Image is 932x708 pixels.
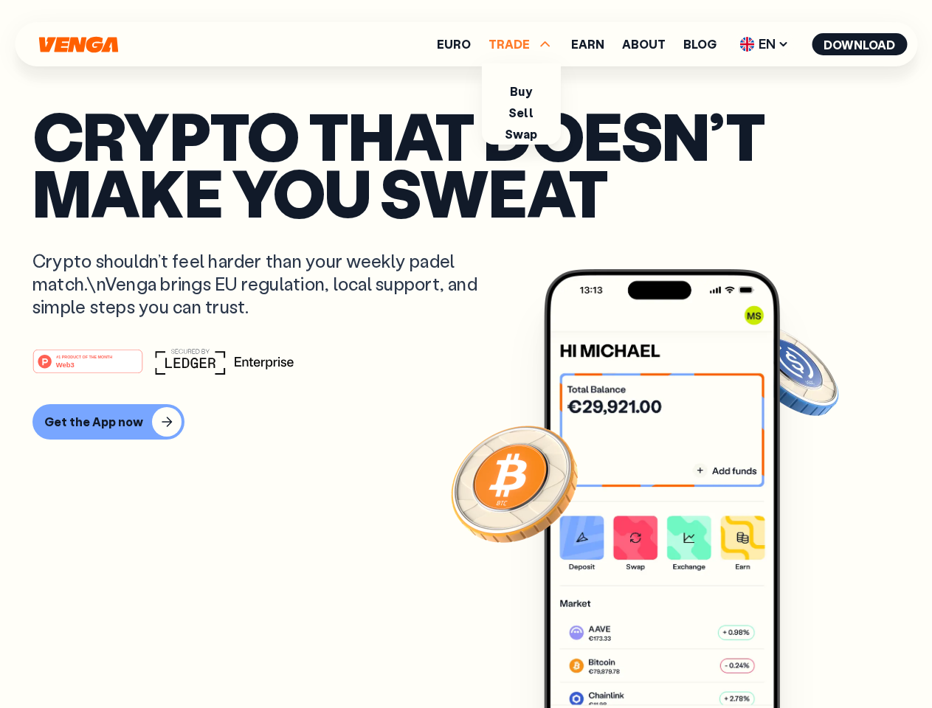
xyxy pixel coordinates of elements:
a: Buy [510,83,531,99]
a: Euro [437,38,471,50]
div: Get the App now [44,414,143,429]
a: Get the App now [32,404,900,440]
span: EN [734,32,794,56]
tspan: #1 PRODUCT OF THE MONTH [56,354,112,358]
img: Bitcoin [448,417,581,549]
svg: Home [37,36,120,53]
button: Download [812,33,907,55]
span: TRADE [489,38,530,50]
a: Sell [508,105,534,120]
a: #1 PRODUCT OF THE MONTHWeb3 [32,358,143,377]
a: Earn [571,38,604,50]
tspan: Web3 [56,360,75,368]
p: Crypto that doesn’t make you sweat [32,107,900,220]
a: Swap [505,126,538,142]
img: USDC coin [736,317,842,423]
img: flag-uk [739,37,754,52]
a: About [622,38,666,50]
p: Crypto shouldn’t feel harder than your weekly padel match.\nVenga brings EU regulation, local sup... [32,249,499,319]
a: Blog [683,38,717,50]
button: Get the App now [32,404,184,440]
span: TRADE [489,35,553,53]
